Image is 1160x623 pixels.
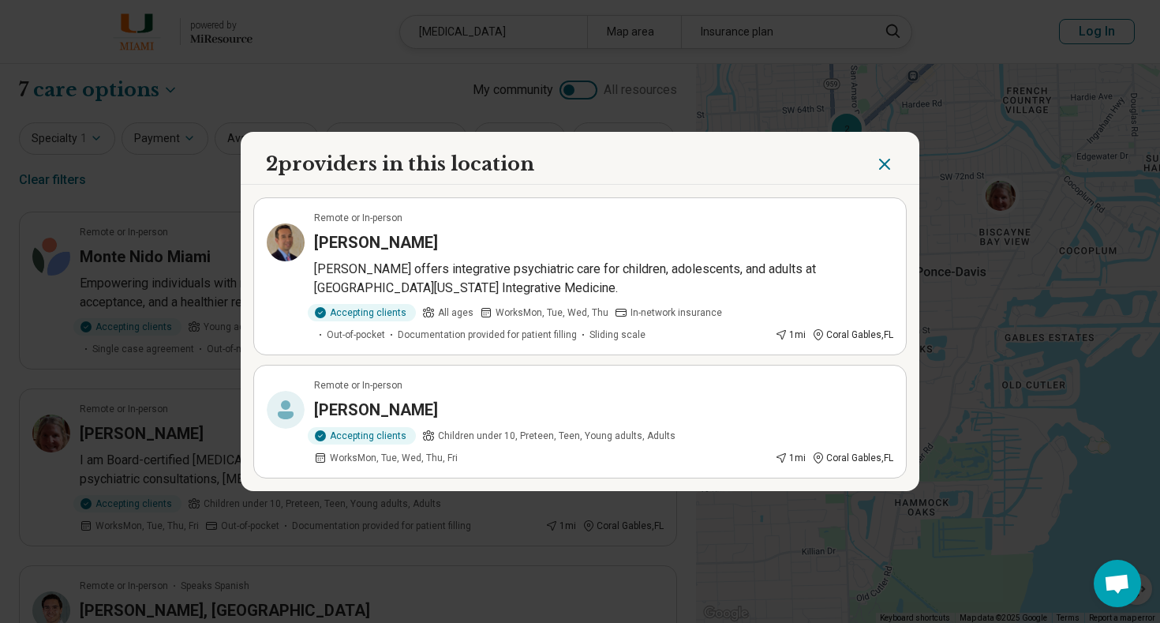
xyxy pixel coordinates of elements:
h3: [PERSON_NAME] [314,399,438,421]
div: Coral Gables , FL [812,451,893,465]
div: 1 mi [775,451,806,465]
span: Out-of-pocket [327,328,385,342]
span: Works Mon, Tue, Wed, Thu [496,306,608,320]
span: All ages [438,306,473,320]
div: 1 mi [775,328,806,342]
div: Coral Gables , FL [812,328,893,342]
div: Accepting clients [308,304,416,321]
h2: 2 providers in this location [266,151,534,178]
span: Children under 10, Preteen, Teen, Young adults, Adults [438,429,675,443]
span: In-network insurance [631,306,722,320]
span: Works Mon, Tue, Wed, Thu, Fri [330,451,458,465]
button: Close [875,151,894,178]
span: Documentation provided for patient filling [398,328,577,342]
p: Remote or In-person [314,378,402,392]
span: Sliding scale [589,328,645,342]
h3: [PERSON_NAME] [314,231,438,253]
p: Remote or In-person [314,211,402,225]
p: [PERSON_NAME] offers integrative psychiatric care for children, adolescents, and adults at [GEOGR... [314,260,893,298]
div: Accepting clients [308,427,416,445]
